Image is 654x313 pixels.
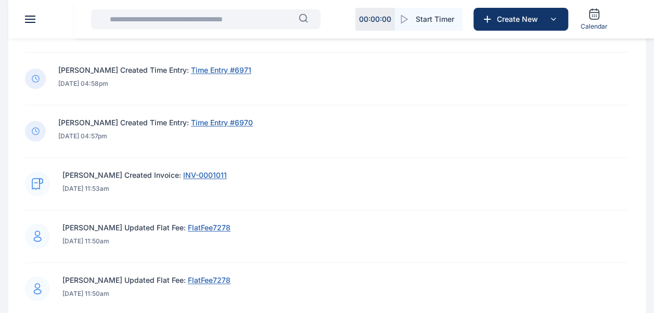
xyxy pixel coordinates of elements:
[189,66,251,74] a: Time Entry #6971
[62,237,230,245] p: [DATE] 11:50am
[395,8,463,31] button: Start Timer
[62,170,227,180] p: [PERSON_NAME] Created Invoice:
[62,275,230,285] p: [PERSON_NAME] Updated Flat Fee:
[493,14,547,24] span: Create New
[181,171,227,179] a: INV-0001011
[191,118,253,127] span: Time Entry #6970
[188,223,230,232] span: FlatFee7278
[359,14,391,24] p: 00 : 00 : 00
[473,8,568,31] button: Create New
[416,14,454,24] span: Start Timer
[188,276,230,284] span: FlatFee7278
[58,132,253,140] p: [DATE] 04:57pm
[62,223,230,233] p: [PERSON_NAME] Updated Flat Fee:
[576,4,612,35] a: Calendar
[581,22,608,31] span: Calendar
[62,185,227,193] p: [DATE] 11:53am
[58,65,251,75] p: [PERSON_NAME] Created Time Entry:
[186,223,230,232] a: FlatFee7278
[58,80,251,88] p: [DATE] 04:58pm
[58,118,253,128] p: [PERSON_NAME] Created Time Entry:
[189,118,253,127] a: Time Entry #6970
[62,290,230,298] p: [DATE] 11:50am
[183,171,227,179] span: INV-0001011
[191,66,251,74] span: Time Entry #6971
[186,276,230,284] a: FlatFee7278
